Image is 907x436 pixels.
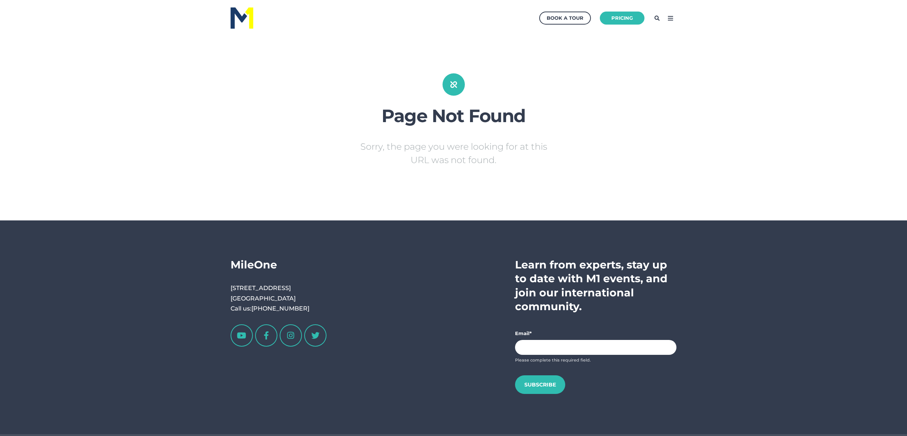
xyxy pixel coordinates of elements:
[231,258,334,272] h3: MileOne
[547,13,583,23] div: Book a Tour
[515,330,530,336] span: Email
[360,141,547,165] span: Sorry, the page you were looking for at this URL was not found.
[251,305,309,312] a: [PHONE_NUMBER]
[515,357,591,363] label: Please complete this required field.
[539,12,591,25] a: Book a Tour
[231,283,334,314] p: [STREET_ADDRESS] [GEOGRAPHIC_DATA] Call us:
[515,258,677,314] h3: Learn from experts, stay up to date with M1 events, and join our international community.
[515,375,565,394] input: Subscribe
[353,106,554,126] h1: Page Not Found
[345,258,421,298] div: Navigation Menu
[231,7,253,29] img: M1 Logo - Blue Letters - for Light Backgrounds
[600,12,644,25] a: Pricing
